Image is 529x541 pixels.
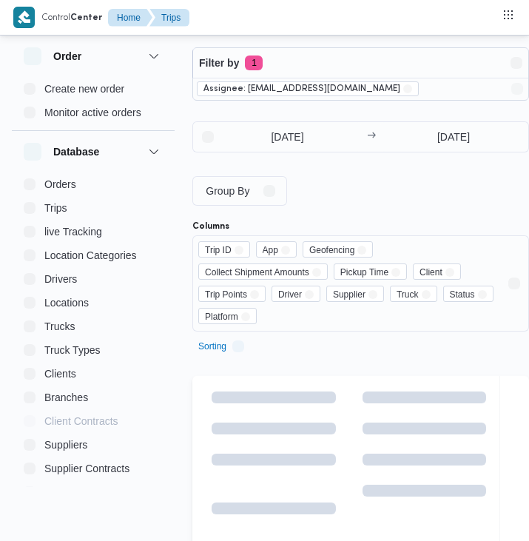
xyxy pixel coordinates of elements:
img: X8yXhbKr1z7QwAAAABJRU5ErkJggg== [13,7,35,28]
span: Assignee: mostafa.elrouby@illa.com.eg [197,81,419,96]
span: Supplier Contracts [44,460,129,477]
div: Order [12,77,175,130]
button: Locations [18,291,169,315]
span: Pickup Time [340,264,388,280]
span: Location Categories [44,246,137,264]
input: Press the down key to open a popover containing a calendar. [380,122,528,152]
span: Locations [44,294,89,312]
span: 1 active filters [245,56,263,70]
span: Pickup Time [334,263,407,280]
span: Monitor active orders [44,104,141,121]
button: Client Contracts [18,409,169,433]
span: Truck Types [44,341,100,359]
span: live Tracking [44,223,102,241]
button: Orders [18,172,169,196]
span: Trip Points [198,286,266,302]
button: Remove Driver from selection in this group [305,290,314,299]
button: Trips [149,9,189,27]
span: Supplier [326,286,384,302]
span: Collect Shipment Amounts [205,264,309,280]
span: Supplier [333,286,365,303]
b: Center [70,13,102,22]
button: Clients [18,362,169,386]
span: Drivers [44,270,77,288]
span: Collect Shipment Amounts [198,263,328,280]
button: live Tracking [18,220,169,243]
button: Drivers [18,267,169,291]
button: remove selected entity [403,84,412,93]
button: Remove Geofencing from selection in this group [357,246,366,255]
span: Client Contracts [44,412,118,430]
button: Supplier Contracts [18,457,169,480]
button: Remove Platform from selection in this group [241,312,250,321]
button: Remove Pickup Time from selection in this group [391,268,400,277]
button: Home [108,9,152,27]
span: Suppliers [44,436,87,454]
button: Remove Supplier from selection in this group [368,290,377,299]
span: Client [420,264,442,280]
span: Devices [44,483,81,501]
h3: Order [53,47,81,65]
span: Driver [278,286,302,303]
span: Status [450,286,475,303]
button: Open list of options [508,278,520,289]
span: Driver [272,286,320,302]
button: Remove Trip Points from selection in this group [250,290,259,299]
button: Devices [18,480,169,504]
label: Columns [192,221,229,232]
button: Remove Client from selection in this group [445,268,454,277]
button: Order [24,47,163,65]
span: Assignee: [EMAIL_ADDRESS][DOMAIN_NAME] [203,82,400,95]
span: Sorting [198,337,226,355]
span: Truck [397,286,419,303]
span: App [256,241,297,258]
span: Platform [205,309,238,325]
span: Client [413,263,461,280]
span: Orders [44,175,76,193]
button: Remove Truck from selection in this group [422,290,431,299]
button: Branches [18,386,169,409]
span: Status [443,286,493,302]
button: Monitor active orders [18,101,169,124]
div: Database [12,172,175,493]
button: Suppliers [18,433,169,457]
span: Trip Points [205,286,247,303]
button: Create new order [18,77,169,101]
span: Create new order [44,80,124,98]
span: Group By [206,185,249,197]
button: Remove Status from selection in this group [478,290,487,299]
span: Branches [44,389,88,406]
span: Trip ID [198,241,250,258]
span: Truck [390,286,437,302]
span: Trucks [44,317,75,335]
button: Database [24,143,163,161]
span: Geofencing [303,241,373,258]
span: Filter by [199,54,239,72]
span: Trips [44,199,67,217]
span: Platform [198,308,257,324]
span: Geofencing [309,242,354,258]
span: Clients [44,365,76,383]
button: Remove Collect Shipment Amounts from selection in this group [312,268,321,277]
button: Remove [508,80,526,98]
button: Truck Types [18,338,169,362]
button: Remove App from selection in this group [281,246,290,255]
span: App [263,242,278,258]
button: Filter by1 active filters [193,48,528,78]
h3: Database [53,143,99,161]
button: Sorting [198,337,244,355]
button: Group By [192,176,287,206]
button: Remove Trip ID from selection in this group [235,246,243,255]
span: Trip ID [205,242,232,258]
input: Press the down key to open a popover containing a calendar. [193,122,361,152]
div: → [367,132,376,142]
button: Location Categories [18,243,169,267]
button: Trips [18,196,169,220]
button: Trucks [18,315,169,338]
